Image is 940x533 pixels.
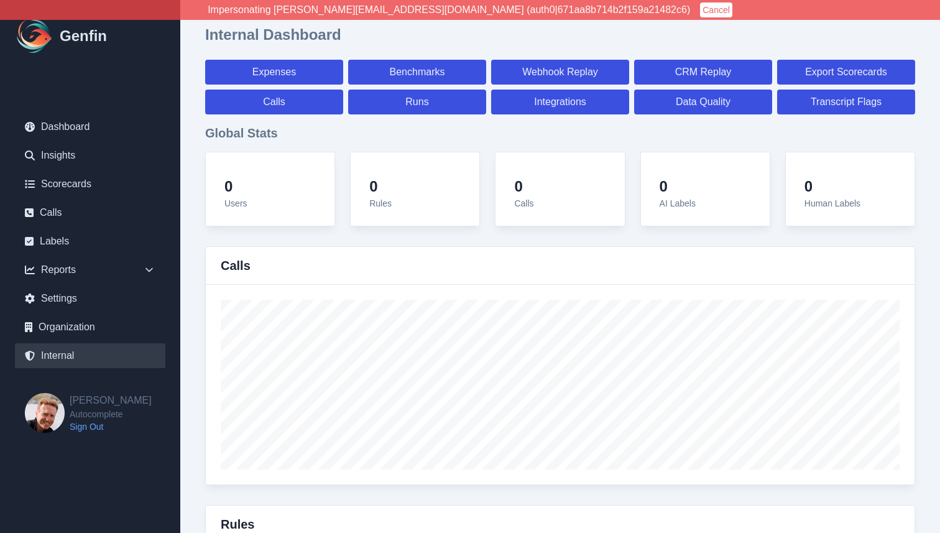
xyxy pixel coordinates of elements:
a: Expenses [205,60,343,85]
button: Cancel [700,2,732,17]
h1: Genfin [60,26,107,46]
h4: 0 [804,177,860,196]
a: Scorecards [15,172,165,197]
a: Internal [15,343,165,368]
h4: 0 [660,177,696,196]
h3: Global Stats [205,124,915,142]
a: Calls [15,200,165,225]
img: Logo [15,16,55,56]
a: Calls [205,90,343,114]
a: Benchmarks [348,60,486,85]
a: Dashboard [15,114,165,139]
h4: 0 [224,177,247,196]
h1: Internal Dashboard [205,25,341,45]
h4: 0 [514,177,533,196]
span: AI Labels [660,198,696,208]
a: Sign Out [70,420,152,433]
a: Settings [15,286,165,311]
a: Insights [15,143,165,168]
span: Users [224,198,247,208]
img: Brian Dunagan [25,393,65,433]
h3: Rules [221,516,254,533]
div: Reports [15,257,165,282]
a: Export Scorecards [777,60,915,85]
span: Autocomplete [70,408,152,420]
a: Organization [15,315,165,340]
h2: [PERSON_NAME] [70,393,152,408]
a: Transcript Flags [777,90,915,114]
a: Labels [15,229,165,254]
a: CRM Replay [634,60,772,85]
a: Runs [348,90,486,114]
span: Human Labels [804,198,860,208]
h4: 0 [369,177,392,196]
span: Rules [369,198,392,208]
a: Data Quality [634,90,772,114]
a: Integrations [491,90,629,114]
h3: Calls [221,257,251,274]
a: Webhook Replay [491,60,629,85]
span: Calls [514,198,533,208]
